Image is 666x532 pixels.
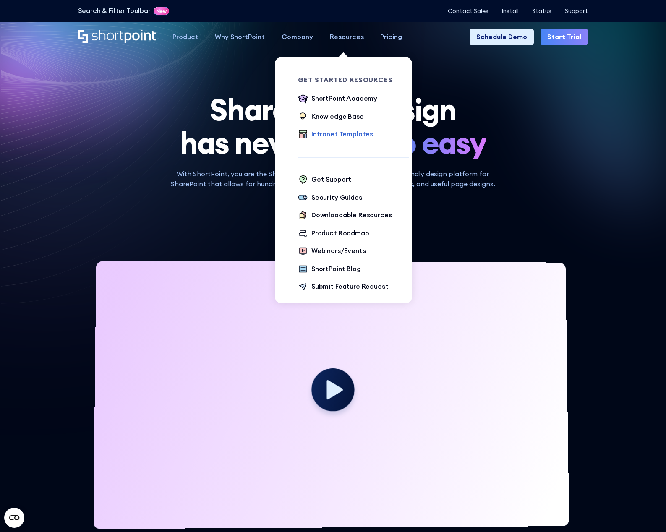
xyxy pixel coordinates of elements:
div: Product Roadmap [311,228,369,238]
a: Knowledge Base [298,112,364,123]
div: Company [282,32,313,42]
div: Submit Feature Request [311,282,389,292]
button: Open CMP widget [4,508,24,528]
div: Get Support [311,175,351,185]
a: Support [565,8,588,14]
a: Start Trial [541,29,588,45]
a: Product [164,29,207,45]
p: With ShortPoint, you are the SharePoint Designer. ShortPoint is a user-friendly design platform f... [165,169,501,189]
div: Downloadable Resources [311,210,392,220]
a: Search & Filter Toolbar [78,6,150,16]
span: so easy [385,126,486,159]
div: Webinars/Events [311,246,366,256]
div: Resources [330,32,364,42]
div: Intranet Templates [311,129,373,139]
a: Security Guides [298,193,362,204]
a: Schedule Demo [470,29,534,45]
a: Submit Feature Request [298,282,388,293]
a: ShortPoint Academy [298,94,377,105]
div: ShortPoint Blog [311,264,361,274]
a: Contact Sales [448,8,488,14]
div: ShortPoint Academy [311,94,377,104]
div: Why ShortPoint [215,32,265,42]
a: Product Roadmap [298,228,369,240]
a: Get Support [298,175,351,186]
a: Intranet Templates [298,129,373,141]
a: Downloadable Resources [298,210,392,222]
div: Security Guides [311,193,362,203]
a: Pricing [372,29,410,45]
div: Product [172,32,198,42]
a: Status [532,8,551,14]
a: Resources [321,29,372,45]
div: Knowledge Base [311,112,364,122]
a: Why ShortPoint [206,29,273,45]
a: ShortPoint Blog [298,264,360,275]
a: Company [273,29,321,45]
h1: SharePoint Design has never been [78,93,588,159]
a: Home [78,30,155,44]
a: Webinars/Events [298,246,366,257]
a: Install [502,8,519,14]
iframe: Chat Widget [515,435,666,532]
div: Get Started Resources [298,77,409,83]
div: Pricing [380,32,402,42]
